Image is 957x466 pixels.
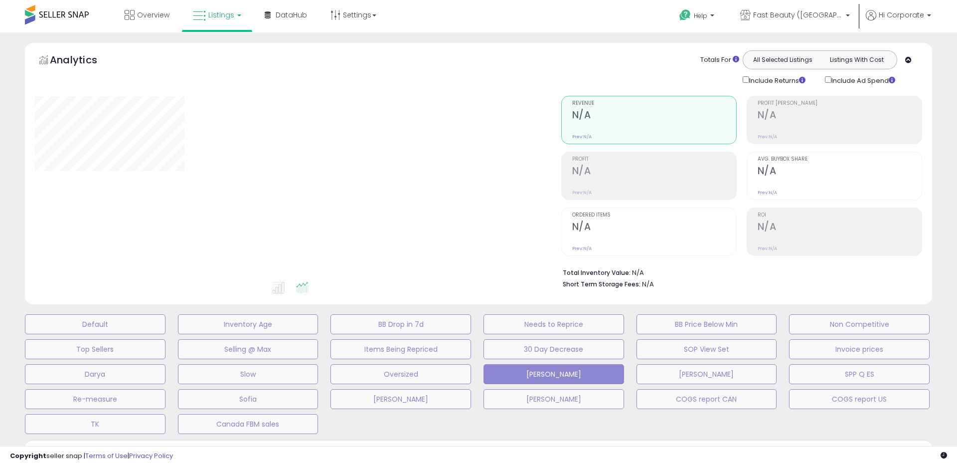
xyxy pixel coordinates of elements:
[483,339,624,359] button: 30 Day Decrease
[758,101,922,106] span: Profit [PERSON_NAME]
[25,314,165,334] button: Default
[483,364,624,384] button: [PERSON_NAME]
[679,9,691,21] i: Get Help
[642,279,654,289] span: N/A
[758,134,777,140] small: Prev: N/A
[178,414,319,434] button: Canada FBM sales
[817,74,911,86] div: Include Ad Spend
[178,364,319,384] button: Slow
[572,165,736,179] h2: N/A
[572,109,736,123] h2: N/A
[178,314,319,334] button: Inventory Age
[572,157,736,162] span: Profit
[137,10,169,20] span: Overview
[572,190,592,196] small: Prev: N/A
[25,339,165,359] button: Top Sellers
[178,339,319,359] button: Selling @ Max
[563,280,640,288] b: Short Term Storage Fees:
[753,10,843,20] span: Fast Beauty ([GEOGRAPHIC_DATA])
[789,314,930,334] button: Non Competitive
[483,314,624,334] button: Needs to Reprice
[572,101,736,106] span: Revenue
[572,221,736,234] h2: N/A
[330,389,471,409] button: [PERSON_NAME]
[637,314,777,334] button: BB Price Below Min
[178,389,319,409] button: Sofia
[789,339,930,359] button: Invoice prices
[758,245,777,251] small: Prev: N/A
[694,11,707,20] span: Help
[330,314,471,334] button: BB Drop in 7d
[637,364,777,384] button: [PERSON_NAME]
[819,53,894,66] button: Listings With Cost
[25,364,165,384] button: Darya
[330,364,471,384] button: Oversized
[572,245,592,251] small: Prev: N/A
[10,451,46,461] strong: Copyright
[789,364,930,384] button: SPP Q ES
[758,165,922,179] h2: N/A
[671,1,724,32] a: Help
[879,10,924,20] span: Hi Corporate
[276,10,307,20] span: DataHub
[25,389,165,409] button: Re-measure
[637,339,777,359] button: SOP View Set
[10,452,173,461] div: seller snap | |
[789,389,930,409] button: COGS report US
[25,414,165,434] button: TK
[866,10,931,32] a: Hi Corporate
[700,55,739,65] div: Totals For
[637,389,777,409] button: COGS report CAN
[758,109,922,123] h2: N/A
[758,190,777,196] small: Prev: N/A
[735,74,817,86] div: Include Returns
[483,389,624,409] button: [PERSON_NAME]
[758,213,922,218] span: ROI
[758,157,922,162] span: Avg. Buybox Share
[758,221,922,234] h2: N/A
[746,53,820,66] button: All Selected Listings
[572,134,592,140] small: Prev: N/A
[330,339,471,359] button: Items Being Repriced
[563,268,631,277] b: Total Inventory Value:
[563,266,915,278] li: N/A
[572,213,736,218] span: Ordered Items
[208,10,234,20] span: Listings
[50,53,117,69] h5: Analytics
